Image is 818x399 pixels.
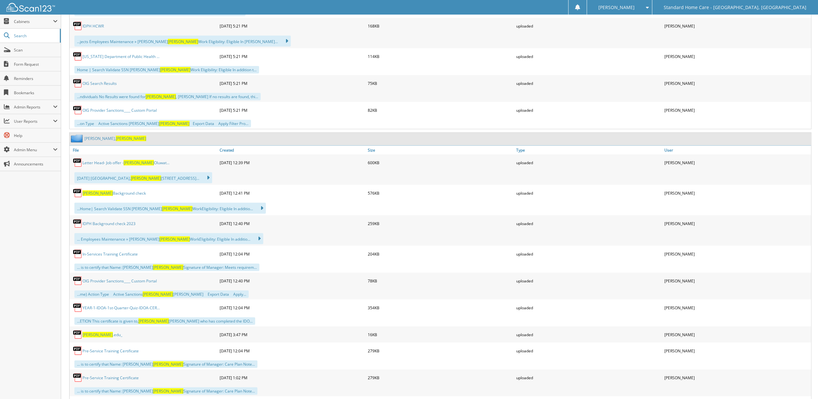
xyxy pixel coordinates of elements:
div: uploaded [515,301,663,314]
span: [PERSON_NAME] [598,6,635,9]
div: [DATE] 12:04 PM [218,247,366,260]
span: [PERSON_NAME] [82,332,113,337]
div: 600KB [366,156,515,169]
div: 168KB [366,19,515,32]
img: PDF.png [73,188,82,198]
span: [PERSON_NAME] [159,121,190,126]
div: uploaded [515,187,663,199]
a: Created [218,146,366,154]
div: 259KB [366,217,515,230]
div: 82KB [366,104,515,117]
img: PDF.png [73,78,82,88]
span: Reminders [14,76,58,81]
div: [PERSON_NAME] [663,77,811,90]
div: [DATE] 5:21 PM [218,104,366,117]
div: ... is to certify that Name: [PERSON_NAME] Signature of Manager: Meets requirem... [74,264,259,271]
a: OIG Provider Sanctions____ Custom Portal [82,108,157,113]
div: [DATE] 5:21 PM [218,77,366,90]
img: PDF.png [73,346,82,356]
div: uploaded [515,156,663,169]
a: Pre-Service Training Certificate [82,348,139,354]
span: Help [14,133,58,138]
a: IDPH Background check 2023 [82,221,136,226]
div: [PERSON_NAME] [663,328,811,341]
div: Home | Search Validate SSN [PERSON_NAME] Work Eligibility: Eligible In addition t... [74,66,259,74]
a: Letter Head- Job offer -[PERSON_NAME]Oluwat... [82,160,169,165]
span: [PERSON_NAME] [159,236,190,242]
div: ...Home| Search Validate SSN [PERSON_NAME] WorkEligibility: Eligible In additio... [74,203,266,214]
div: [PERSON_NAME] [663,247,811,260]
div: [PERSON_NAME] [663,301,811,314]
span: Admin Reports [14,104,53,110]
span: [PERSON_NAME] [153,265,183,270]
div: uploaded [515,104,663,117]
div: [PERSON_NAME] [663,274,811,287]
span: [PERSON_NAME] [124,160,154,165]
span: Announcements [14,161,58,167]
div: ...on Type  Active Sanctions [PERSON_NAME]  Export Data  Apply Filter Pro... [74,120,251,127]
iframe: Chat Widget [786,368,818,399]
div: 279KB [366,344,515,357]
img: PDF.png [73,303,82,313]
div: uploaded [515,344,663,357]
img: folder2.png [71,134,84,142]
div: 354KB [366,301,515,314]
img: PDF.png [73,21,82,31]
span: Admin Menu [14,147,53,153]
img: scan123-logo-white.svg [6,3,55,12]
a: File [70,146,218,154]
a: [PERSON_NAME].edu_ [82,332,122,337]
div: ...me) Action Type  Active Sanctions [PERSON_NAME]  Export Data  Apply... [74,291,249,298]
span: Cabinets [14,19,53,24]
div: uploaded [515,50,663,63]
span: [PERSON_NAME] [131,176,161,181]
div: [DATE] 12:39 PM [218,156,366,169]
span: [PERSON_NAME] [116,136,146,141]
a: OIG Search Results [82,81,117,86]
div: 78KB [366,274,515,287]
div: uploaded [515,328,663,341]
div: [DATE] 1:02 PM [218,371,366,384]
div: [DATE] [GEOGRAPHIC_DATA], [STREET_ADDRESS]... [74,172,212,183]
span: [PERSON_NAME] [146,94,176,99]
span: Search [14,33,57,39]
a: OIG Provider Sanctions____ Custom Portal [82,278,157,284]
div: 75KB [366,77,515,90]
div: [DATE] 5:21 PM [218,19,366,32]
div: 16KB [366,328,515,341]
div: ...ndividuals No Results were found for , [PERSON_NAME] If no results are found, thi... [74,93,261,100]
a: YEAR-1-IDOA-1st-Quarter-Quiz-IDOA-CER... [82,305,160,311]
span: Standard Home Care - [GEOGRAPHIC_DATA], [GEOGRAPHIC_DATA] [664,6,807,9]
img: PDF.png [73,158,82,167]
div: [PERSON_NAME] [663,156,811,169]
span: Scan [14,47,58,53]
span: [PERSON_NAME] [160,67,191,73]
div: ...ETION This certiﬁcate is given to, [PERSON_NAME] who has completed the IDO... [74,317,255,325]
a: In-Services Training Certificate [82,251,138,257]
span: Bookmarks [14,90,58,96]
div: uploaded [515,274,663,287]
div: [PERSON_NAME] [663,371,811,384]
a: IDPH HCWR [82,23,104,29]
div: ... is to certify that Name: [PERSON_NAME] Signature of Manager: Care Plan Note... [74,360,257,368]
img: PDF.png [73,51,82,61]
div: ...jects Employees Maintenance » [PERSON_NAME] Work Eligibility: Eligible In [PERSON_NAME]... [74,36,291,47]
div: ... Employees Maintenance » [PERSON_NAME] WorkEligibility: Eligible In additio... [74,233,263,244]
a: User [663,146,811,154]
a: Pre-Service Training Certificate [82,375,139,381]
div: [DATE] 12:04 PM [218,344,366,357]
img: PDF.png [73,276,82,286]
div: 204KB [366,247,515,260]
img: PDF.png [73,105,82,115]
span: User Reports [14,119,53,124]
span: [PERSON_NAME] [82,190,113,196]
span: [PERSON_NAME] [143,291,173,297]
div: [DATE] 12:04 PM [218,301,366,314]
div: uploaded [515,77,663,90]
div: [DATE] 3:47 PM [218,328,366,341]
a: [PERSON_NAME],[PERSON_NAME] [84,136,146,141]
div: 114KB [366,50,515,63]
div: [PERSON_NAME] [663,217,811,230]
div: uploaded [515,247,663,260]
